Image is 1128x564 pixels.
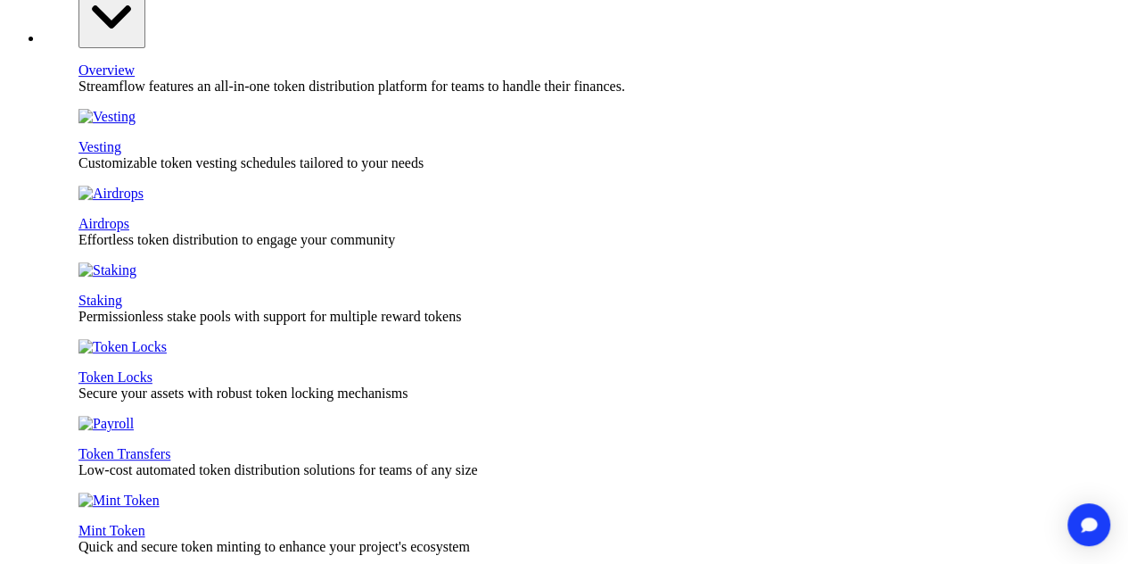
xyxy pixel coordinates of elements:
[78,186,144,202] img: Airdrops
[78,339,167,355] img: Token Locks
[78,369,152,385] a: Token Locks
[78,232,395,247] span: Effortless token distribution to engage your community
[78,416,134,432] img: Payroll
[78,216,129,231] a: Airdrops
[1067,503,1110,546] div: Open Intercom Messenger
[78,155,424,170] span: Customizable token vesting schedules tailored to your needs
[78,493,160,509] img: Mint Token
[78,109,136,125] img: Vesting
[78,79,625,94] span: Streamflow features an all-in-one token distribution platform for teams to handle their finances.
[78,539,470,554] span: Quick and secure token minting to enhance your project's ecosystem
[78,446,170,461] a: Token Transfers
[78,262,136,278] img: Staking
[78,62,135,78] a: Overview
[78,139,121,154] a: Vesting
[78,523,145,538] a: Mint Token
[78,309,461,324] span: Permissionless stake pools with support for multiple reward tokens
[78,386,408,401] span: Secure your assets with robust token locking mechanisms
[78,462,477,477] span: Low-cost automated token distribution solutions for teams of any size
[78,293,122,308] a: Staking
